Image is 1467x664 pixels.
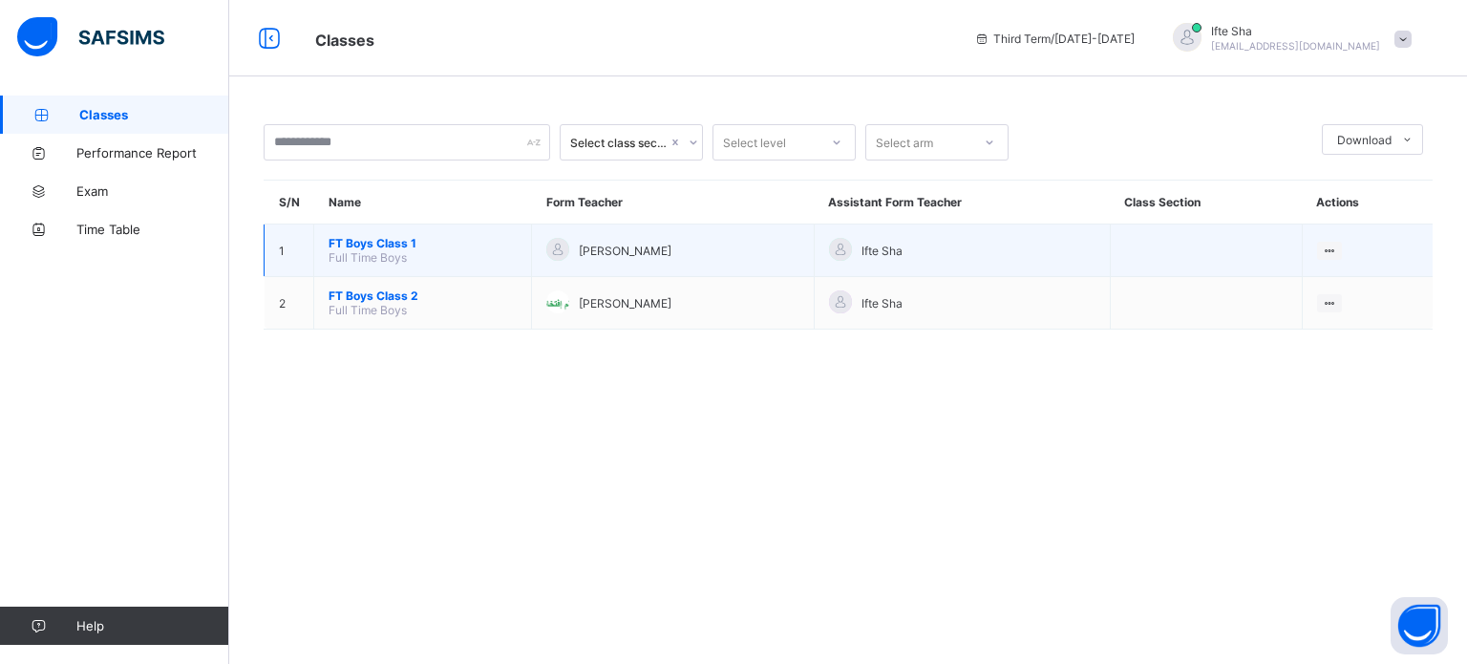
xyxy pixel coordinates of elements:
[1211,40,1380,52] span: [EMAIL_ADDRESS][DOMAIN_NAME]
[76,222,229,237] span: Time Table
[265,225,314,277] td: 1
[265,277,314,330] td: 2
[1154,23,1421,54] div: IfteSha
[17,17,164,57] img: safsims
[1337,133,1392,147] span: Download
[329,236,517,250] span: FT Boys Class 1
[1302,181,1433,225] th: Actions
[1211,24,1380,38] span: Ifte Sha
[76,618,228,633] span: Help
[861,296,903,311] span: Ifte Sha
[814,181,1110,225] th: Assistant Form Teacher
[315,31,374,50] span: Classes
[876,124,933,161] div: Select arm
[532,181,815,225] th: Form Teacher
[579,244,671,258] span: [PERSON_NAME]
[329,303,407,317] span: Full Time Boys
[974,32,1135,46] span: session/term information
[314,181,532,225] th: Name
[579,296,671,311] span: [PERSON_NAME]
[79,107,229,122] span: Classes
[861,244,903,258] span: Ifte Sha
[723,124,786,161] div: Select level
[1391,597,1448,654] button: Open asap
[265,181,314,225] th: S/N
[329,250,407,265] span: Full Time Boys
[1110,181,1302,225] th: Class Section
[570,136,668,150] div: Select class section
[329,289,517,303] span: FT Boys Class 2
[76,145,229,161] span: Performance Report
[76,183,229,199] span: Exam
